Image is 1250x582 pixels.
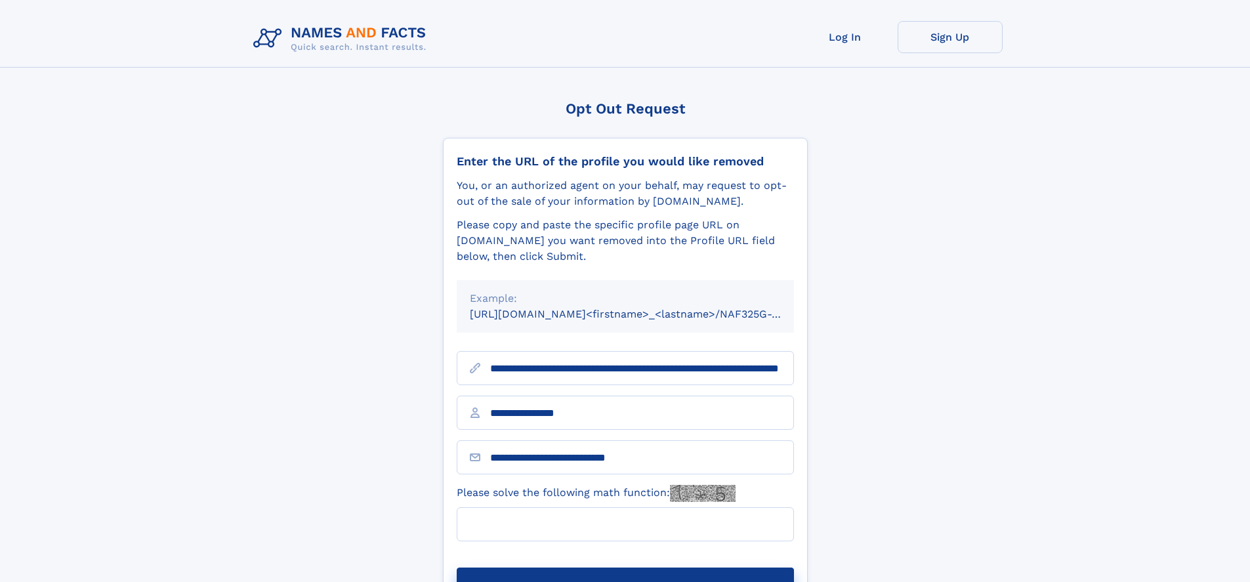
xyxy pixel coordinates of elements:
img: Logo Names and Facts [248,21,437,56]
a: Sign Up [898,21,1003,53]
div: Enter the URL of the profile you would like removed [457,154,794,169]
a: Log In [793,21,898,53]
div: You, or an authorized agent on your behalf, may request to opt-out of the sale of your informatio... [457,178,794,209]
small: [URL][DOMAIN_NAME]<firstname>_<lastname>/NAF325G-xxxxxxxx [470,308,819,320]
label: Please solve the following math function: [457,485,736,502]
div: Please copy and paste the specific profile page URL on [DOMAIN_NAME] you want removed into the Pr... [457,217,794,264]
div: Example: [470,291,781,306]
div: Opt Out Request [443,100,808,117]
